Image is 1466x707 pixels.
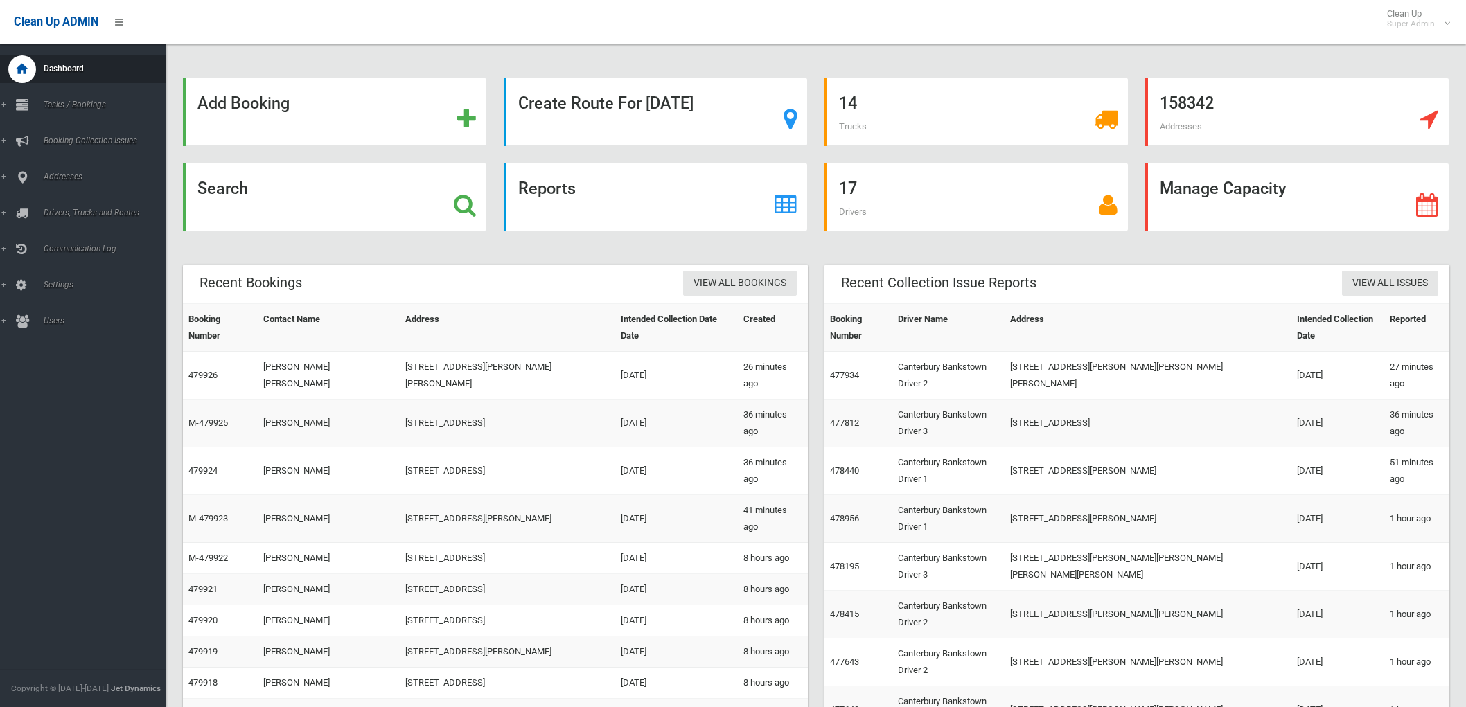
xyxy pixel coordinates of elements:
td: [DATE] [615,400,738,447]
td: [PERSON_NAME] [258,400,400,447]
td: [DATE] [615,352,738,400]
strong: Add Booking [197,93,290,113]
span: Addresses [39,172,178,181]
td: [DATE] [615,668,738,699]
span: Settings [39,280,178,289]
a: 478440 [830,465,859,476]
td: [DATE] [1291,591,1384,638]
a: 158342 Addresses [1145,78,1449,146]
a: M-479923 [188,513,228,523]
header: Recent Bookings [183,269,319,296]
td: [DATE] [1291,543,1384,591]
a: View All Issues [1342,271,1438,296]
span: Drivers [839,206,867,217]
span: Clean Up [1380,8,1449,29]
span: Booking Collection Issues [39,136,178,145]
strong: 158342 [1160,93,1214,113]
td: [DATE] [1291,638,1384,686]
td: 36 minutes ago [1384,400,1449,447]
span: Addresses [1160,121,1202,132]
td: [STREET_ADDRESS][PERSON_NAME][PERSON_NAME] [1005,638,1292,686]
td: Canterbury Bankstown Driver 1 [892,495,1004,543]
td: [DATE] [615,574,738,605]
span: Dashboard [39,64,178,73]
a: Reports [504,163,808,231]
td: [DATE] [615,636,738,668]
a: 479918 [188,677,218,688]
td: 41 minutes ago [738,495,808,543]
span: Copyright © [DATE]-[DATE] [11,683,109,693]
td: [STREET_ADDRESS] [400,605,615,636]
span: Tasks / Bookings [39,100,178,109]
td: Canterbury Bankstown Driver 2 [892,352,1004,400]
td: [DATE] [615,543,738,574]
td: 8 hours ago [738,574,808,605]
strong: Reports [518,179,576,198]
td: [STREET_ADDRESS] [400,668,615,699]
td: [STREET_ADDRESS][PERSON_NAME][PERSON_NAME] [400,352,615,400]
td: [STREET_ADDRESS][PERSON_NAME] [1005,495,1292,543]
th: Address [1005,304,1292,352]
span: Communication Log [39,244,178,253]
td: [STREET_ADDRESS][PERSON_NAME][PERSON_NAME][PERSON_NAME] [1005,352,1292,400]
td: [PERSON_NAME] [258,447,400,495]
td: Canterbury Bankstown Driver 3 [892,543,1004,591]
th: Driver Name [892,304,1004,352]
td: 26 minutes ago [738,352,808,400]
span: Clean Up ADMIN [14,15,98,28]
strong: Create Route For [DATE] [518,93,694,113]
td: [DATE] [1291,447,1384,495]
td: [STREET_ADDRESS][PERSON_NAME] [400,495,615,543]
td: 1 hour ago [1384,638,1449,686]
td: [DATE] [615,447,738,495]
a: 478956 [830,513,859,523]
td: [PERSON_NAME] [258,543,400,574]
a: M-479925 [188,418,228,428]
td: [STREET_ADDRESS] [400,543,615,574]
a: 478415 [830,609,859,619]
a: View All Bookings [683,271,797,296]
td: [STREET_ADDRESS][PERSON_NAME] [1005,447,1292,495]
td: [PERSON_NAME] [258,636,400,668]
td: 27 minutes ago [1384,352,1449,400]
th: Booking Number [183,304,258,352]
td: [PERSON_NAME] [PERSON_NAME] [258,352,400,400]
strong: 14 [839,93,857,113]
a: 479919 [188,646,218,656]
a: 479926 [188,370,218,380]
a: 477934 [830,370,859,380]
td: [PERSON_NAME] [258,668,400,699]
td: [STREET_ADDRESS][PERSON_NAME][PERSON_NAME][PERSON_NAME][PERSON_NAME] [1005,543,1292,591]
td: [PERSON_NAME] [258,574,400,605]
th: Intended Collection Date Date [615,304,738,352]
td: 1 hour ago [1384,543,1449,591]
td: 8 hours ago [738,605,808,636]
td: [STREET_ADDRESS][PERSON_NAME] [400,636,615,668]
header: Recent Collection Issue Reports [824,269,1053,296]
td: [STREET_ADDRESS] [1005,400,1292,447]
strong: Search [197,179,248,198]
a: 478195 [830,561,859,571]
a: 17 Drivers [824,163,1129,231]
a: Search [183,163,487,231]
a: 14 Trucks [824,78,1129,146]
th: Created [738,304,808,352]
th: Intended Collection Date [1291,304,1384,352]
td: 1 hour ago [1384,591,1449,638]
td: [PERSON_NAME] [258,605,400,636]
td: [STREET_ADDRESS][PERSON_NAME][PERSON_NAME] [1005,591,1292,638]
td: 51 minutes ago [1384,447,1449,495]
td: Canterbury Bankstown Driver 1 [892,447,1004,495]
td: [DATE] [615,495,738,543]
span: Drivers, Trucks and Routes [39,208,178,217]
strong: 17 [839,179,857,198]
td: [DATE] [615,605,738,636]
td: Canterbury Bankstown Driver 2 [892,638,1004,686]
th: Booking Number [824,304,892,352]
a: M-479922 [188,553,228,563]
th: Address [400,304,615,352]
td: 8 hours ago [738,543,808,574]
th: Reported [1384,304,1449,352]
th: Contact Name [258,304,400,352]
td: [DATE] [1291,495,1384,543]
